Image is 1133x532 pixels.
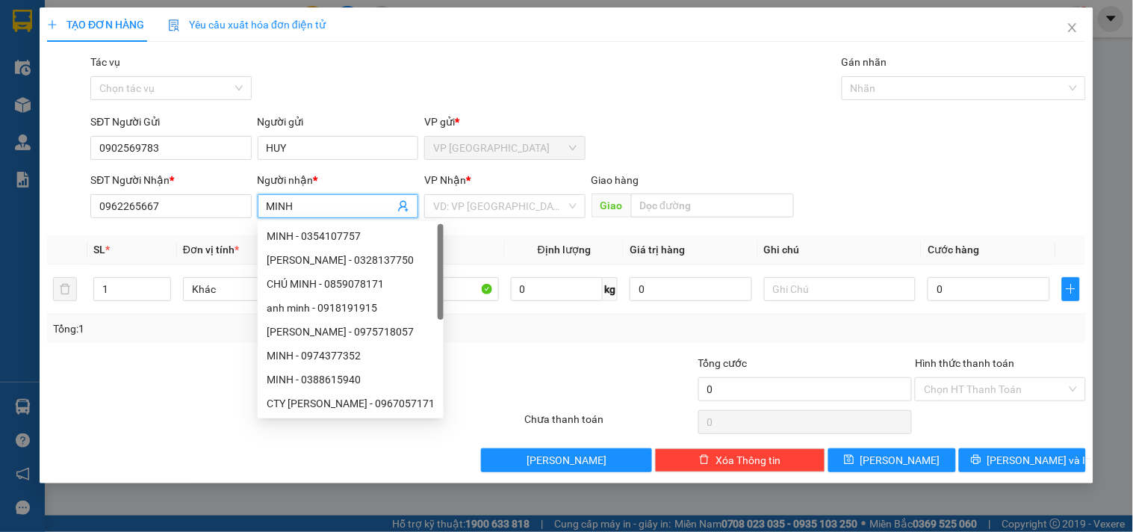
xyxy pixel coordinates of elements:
div: CTY MINH ĐỨC - 0967057171 [258,392,444,415]
div: CTY [PERSON_NAME] - 0967057171 [267,395,435,412]
span: delete [699,454,710,466]
span: Yêu cầu xuất hóa đơn điện tử [168,19,326,31]
span: Khác [192,278,326,300]
div: SĐT Người Nhận [90,172,251,188]
div: Chưa thanh toán [523,411,696,437]
span: VP Nhận [424,174,466,186]
span: Định lượng [538,244,591,256]
div: MINH - 0388615940 [267,371,435,388]
label: Gán nhãn [842,56,887,68]
button: [PERSON_NAME] [481,448,651,472]
span: SL [93,244,105,256]
span: CC : [173,100,193,116]
button: save[PERSON_NAME] [828,448,955,472]
div: MINH - 0354107757 [258,224,444,248]
div: [PERSON_NAME] - 0975718057 [267,324,435,340]
span: save [844,454,854,466]
span: Giá trị hàng [630,244,685,256]
span: printer [971,454,981,466]
span: [PERSON_NAME] [860,452,940,468]
div: PHÚC [175,49,326,66]
span: user-add [397,200,409,212]
span: Gửi: [13,14,36,30]
div: MINH KHÔI - 0975718057 [258,320,444,344]
span: Nhận: [175,14,211,30]
div: [PERSON_NAME] - 0328137750 [267,252,435,268]
div: MINH - 0354107757 [267,228,435,244]
span: plus [47,19,58,30]
span: Giao [592,194,631,217]
div: 100.000 [173,96,328,117]
button: Close [1052,7,1093,49]
input: Ghi Chú [764,277,916,301]
input: 0 [630,277,752,301]
div: MINH - 0974377352 [258,344,444,368]
div: anh minh - 0918191915 [267,300,435,316]
div: Người nhận [258,172,418,188]
span: Xóa Thông tin [716,452,780,468]
div: SĐT Người Gửi [90,114,251,130]
span: kg [603,277,618,301]
span: TẠO ĐƠN HÀNG [47,19,144,31]
div: MINH - 0388615940 [258,368,444,392]
span: Giao hàng [592,174,639,186]
div: VP [GEOGRAPHIC_DATA] [175,13,326,49]
div: CHÚ MINH - 0859078171 [267,276,435,292]
span: Tổng cước [698,357,748,369]
span: [PERSON_NAME] và In [987,452,1092,468]
button: delete [53,277,77,301]
button: plus [1062,277,1080,301]
div: MINH - 0974377352 [267,347,435,364]
button: deleteXóa Thông tin [655,448,825,472]
span: close [1067,22,1078,34]
label: Tác vụ [90,56,120,68]
div: MINH ANH - 0328137750 [258,248,444,272]
input: Dọc đường [631,194,794,217]
div: KHOA [13,49,164,66]
div: CHÚ MINH - 0859078171 [258,272,444,296]
span: VP Tân Bình [433,137,576,159]
div: Người gửi [258,114,418,130]
th: Ghi chú [758,235,922,265]
div: 0948158647 [13,66,164,87]
div: Tổng: 1 [53,321,438,337]
div: 0927172617 [175,66,326,87]
span: plus [1063,283,1079,295]
label: Hình thức thanh toán [915,357,1014,369]
div: anh minh - 0918191915 [258,296,444,320]
button: printer[PERSON_NAME] và In [959,448,1086,472]
div: VP gửi [424,114,585,130]
img: icon [168,19,180,31]
div: VP [GEOGRAPHIC_DATA] [13,13,164,49]
span: Cước hàng [928,244,979,256]
span: Đơn vị tính [183,244,239,256]
span: [PERSON_NAME] [527,452,606,468]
